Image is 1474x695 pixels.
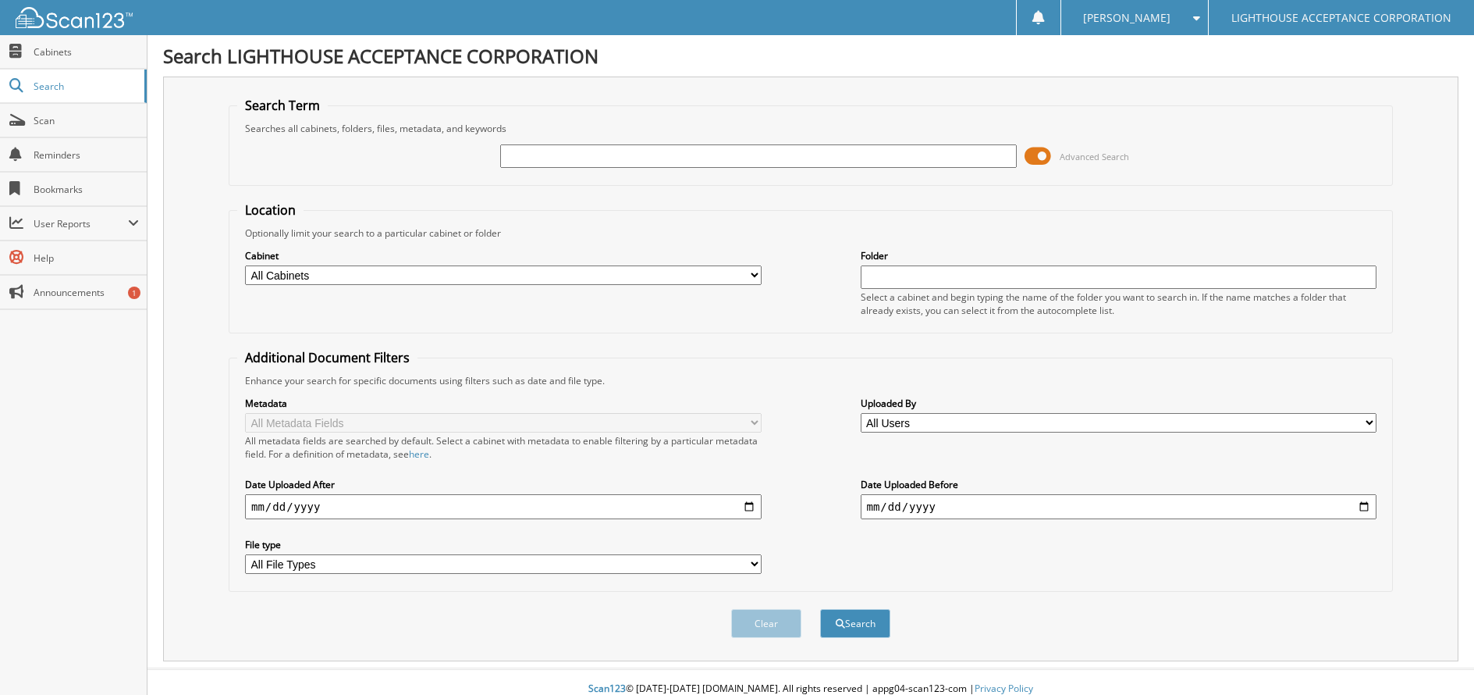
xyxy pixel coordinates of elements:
[237,374,1384,387] div: Enhance your search for specific documents using filters such as date and file type.
[861,397,1377,410] label: Uploaded By
[34,286,139,299] span: Announcements
[861,249,1377,262] label: Folder
[245,397,762,410] label: Metadata
[1231,13,1451,23] span: LIGHTHOUSE ACCEPTANCE CORPORATION
[1083,13,1170,23] span: [PERSON_NAME]
[237,226,1384,240] div: Optionally limit your search to a particular cabinet or folder
[409,447,429,461] a: here
[588,682,626,695] span: Scan123
[245,478,762,491] label: Date Uploaded After
[861,494,1377,519] input: end
[16,7,133,28] img: scan123-logo-white.svg
[237,97,328,114] legend: Search Term
[245,434,762,461] div: All metadata fields are searched by default. Select a cabinet with metadata to enable filtering b...
[861,290,1377,317] div: Select a cabinet and begin typing the name of the folder you want to search in. If the name match...
[237,201,304,219] legend: Location
[34,45,139,59] span: Cabinets
[245,494,762,519] input: start
[237,122,1384,135] div: Searches all cabinets, folders, files, metadata, and keywords
[237,349,417,366] legend: Additional Document Filters
[34,114,139,127] span: Scan
[820,609,890,638] button: Search
[245,249,762,262] label: Cabinet
[731,609,801,638] button: Clear
[34,251,139,265] span: Help
[34,217,128,230] span: User Reports
[975,682,1033,695] a: Privacy Policy
[1060,151,1129,162] span: Advanced Search
[245,538,762,551] label: File type
[128,287,140,299] div: 1
[861,478,1377,491] label: Date Uploaded Before
[34,148,139,162] span: Reminders
[34,183,139,196] span: Bookmarks
[163,43,1458,69] h1: Search LIGHTHOUSE ACCEPTANCE CORPORATION
[34,80,137,93] span: Search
